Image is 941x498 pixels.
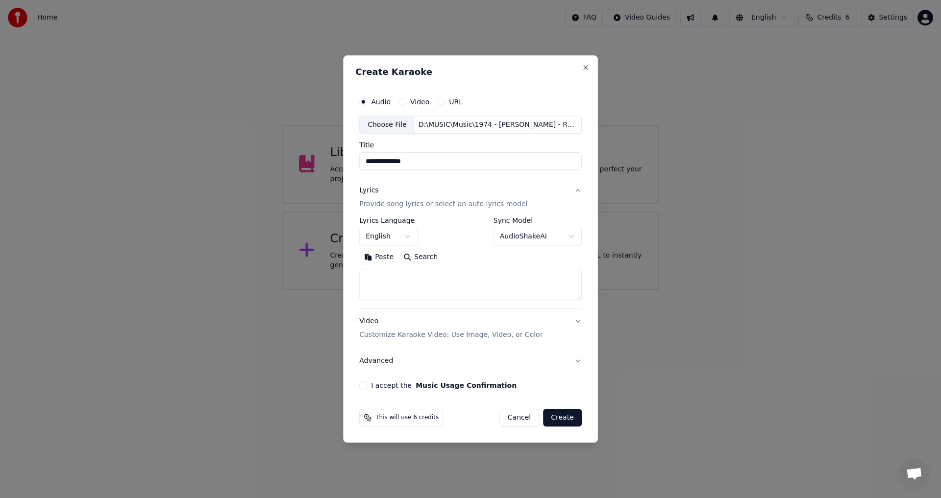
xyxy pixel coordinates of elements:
[359,186,378,196] div: Lyrics
[359,142,582,149] label: Title
[398,250,443,265] button: Search
[375,414,439,422] span: This will use 6 credits
[359,250,398,265] button: Paste
[359,348,582,374] button: Advanced
[416,382,517,389] button: I accept the
[415,120,581,130] div: D:\MUSIC\Music\1974 - [PERSON_NAME] - Racional, Vol.1\03 - Bom Senso.[MEDICAL_DATA]
[359,330,543,340] p: Customize Karaoke Video: Use Image, Video, or Color
[355,68,586,76] h2: Create Karaoke
[359,217,582,308] div: LyricsProvide song lyrics or select an auto lyrics model
[359,317,543,340] div: Video
[360,116,415,134] div: Choose File
[449,98,463,105] label: URL
[499,409,539,427] button: Cancel
[371,382,517,389] label: I accept the
[359,217,418,224] label: Lyrics Language
[494,217,582,224] label: Sync Model
[543,409,582,427] button: Create
[410,98,429,105] label: Video
[359,200,527,210] p: Provide song lyrics or select an auto lyrics model
[359,178,582,217] button: LyricsProvide song lyrics or select an auto lyrics model
[371,98,391,105] label: Audio
[359,309,582,348] button: VideoCustomize Karaoke Video: Use Image, Video, or Color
